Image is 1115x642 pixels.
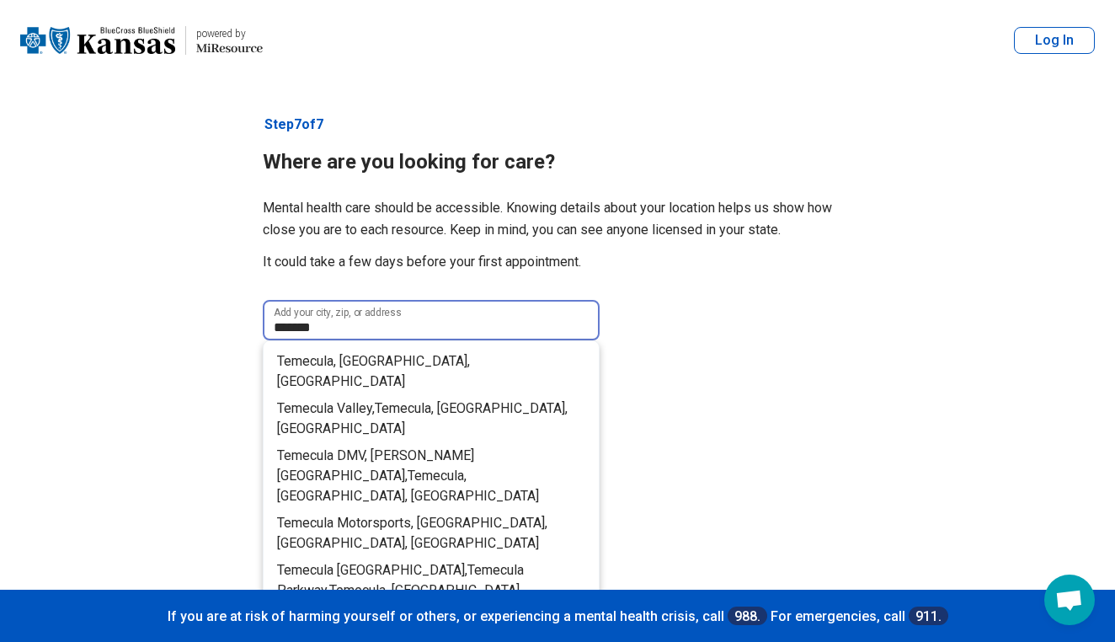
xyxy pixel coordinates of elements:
span: Temecul [277,562,327,578]
span: a, [GEOGRAPHIC_DATA], [GEOGRAPHIC_DATA] [277,400,568,436]
span: Temecul [277,447,327,463]
span: Temecul [408,468,457,484]
h1: Where are you looking for care? [263,148,852,177]
span: a Valley, [327,400,375,416]
a: 911. [909,606,948,625]
span: Temecul [277,400,327,416]
p: Step 7 of 7 [263,115,852,135]
div: powered by [196,26,263,41]
a: Blue Cross Blue Shield Kansaspowered by [20,20,263,61]
button: Log In [1014,27,1095,54]
span: a, [GEOGRAPHIC_DATA], [GEOGRAPHIC_DATA] [277,353,470,389]
span: a, [GEOGRAPHIC_DATA], [GEOGRAPHIC_DATA] [277,468,539,504]
span: Temecul [277,515,327,531]
span: a [GEOGRAPHIC_DATA], [327,562,467,578]
span: Temecul [329,582,379,598]
span: Temecul [467,562,517,578]
p: If you are at risk of harming yourself or others, or experiencing a mental health crisis, call Fo... [17,606,1098,625]
span: a DMV, [PERSON_NAME][GEOGRAPHIC_DATA], [277,447,474,484]
img: Blue Cross Blue Shield Kansas [20,20,175,61]
span: Temecul [277,353,327,369]
a: Open chat [1044,575,1095,625]
p: It could take a few days before your first appointment. [263,251,852,273]
p: Mental health care should be accessible. Knowing details about your location helps us show how cl... [263,197,852,241]
span: a Motorsports, [GEOGRAPHIC_DATA], [GEOGRAPHIC_DATA], [GEOGRAPHIC_DATA] [277,515,547,551]
span: Temecul [375,400,424,416]
a: 988. [728,606,767,625]
span: a, [GEOGRAPHIC_DATA], [GEOGRAPHIC_DATA] [277,582,522,618]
